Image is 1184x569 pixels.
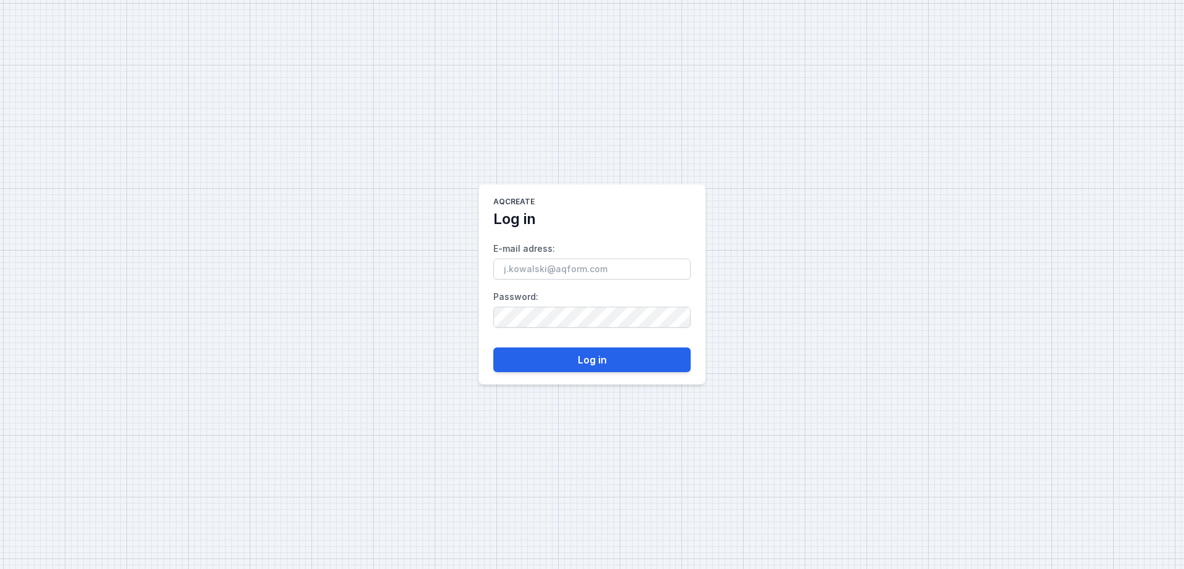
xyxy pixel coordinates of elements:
[493,259,691,280] input: E-mail adress:
[493,347,691,372] button: Log in
[493,209,536,229] h2: Log in
[493,197,535,209] h1: AQcreate
[493,239,691,280] label: E-mail adress :
[493,307,691,328] input: Password:
[493,287,691,328] label: Password :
